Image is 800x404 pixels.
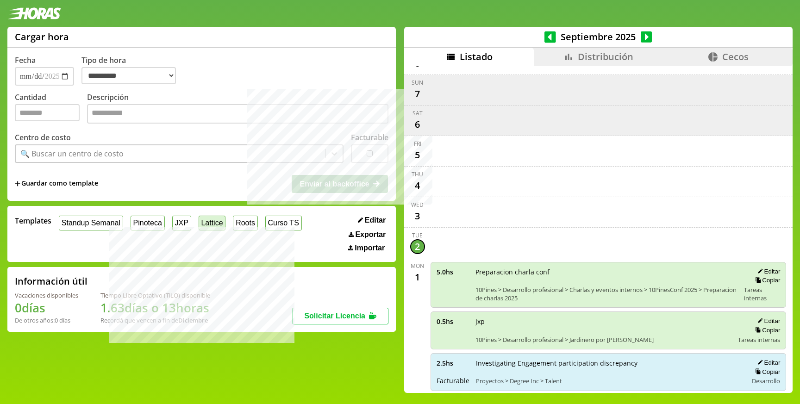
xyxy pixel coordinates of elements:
[578,50,633,63] span: Distribución
[81,55,183,86] label: Tipo de hora
[475,317,732,326] span: jxp
[15,316,78,324] div: De otros años: 0 días
[100,291,210,299] div: Tiempo Libre Optativo (TiLO) disponible
[131,216,165,230] button: Pinoteca
[15,179,20,189] span: +
[178,316,208,324] b: Diciembre
[556,31,641,43] span: Septiembre 2025
[355,230,386,239] span: Exportar
[15,132,71,143] label: Centro de costo
[411,201,424,209] div: Wed
[346,230,388,239] button: Exportar
[15,55,36,65] label: Fecha
[414,140,421,148] div: Fri
[437,267,469,276] span: 5.0 hs
[351,132,388,143] label: Facturable
[755,317,780,325] button: Editar
[476,359,742,367] span: Investigating Engagement participation discrepancy
[410,239,425,254] div: 2
[355,244,385,252] span: Importar
[755,267,780,275] button: Editar
[410,117,425,132] div: 6
[752,326,780,334] button: Copiar
[752,368,780,376] button: Copiar
[365,216,386,224] span: Editar
[410,270,425,285] div: 1
[410,87,425,101] div: 7
[100,299,210,316] h1: 1.63 días o 13 horas
[755,359,780,367] button: Editar
[87,92,388,126] label: Descripción
[475,267,737,276] span: Preparacion charla conf
[15,291,78,299] div: Vacaciones disponibles
[87,104,388,124] textarea: Descripción
[15,299,78,316] h1: 0 días
[437,317,469,326] span: 0.5 hs
[355,216,388,225] button: Editar
[20,149,124,159] div: 🔍 Buscar un centro de costo
[722,50,749,63] span: Cecos
[412,79,423,87] div: Sun
[738,336,780,344] span: Tareas internas
[412,170,423,178] div: Thu
[410,209,425,224] div: 3
[59,216,123,230] button: Standup Semanal
[81,67,176,84] select: Tipo de hora
[437,376,469,385] span: Facturable
[100,316,210,324] div: Recordá que vencen a fin de
[292,308,388,324] button: Solicitar Licencia
[233,216,257,230] button: Roots
[475,336,732,344] span: 10Pines > Desarrollo profesional > Jardinero por [PERSON_NAME]
[752,377,780,385] span: Desarrollo
[744,286,780,302] span: Tareas internas
[304,312,365,320] span: Solicitar Licencia
[15,31,69,43] h1: Cargar hora
[265,216,302,230] button: Curso TS
[15,92,87,126] label: Cantidad
[7,7,61,19] img: logotipo
[15,216,51,226] span: Templates
[475,286,737,302] span: 10Pines > Desarrollo profesional > Charlas y eventos internos > 10PinesConf 2025 > Preparacion de...
[410,178,425,193] div: 4
[460,50,493,63] span: Listado
[411,262,424,270] div: Mon
[412,109,423,117] div: Sat
[752,276,780,284] button: Copiar
[410,148,425,162] div: 5
[404,66,793,392] div: scrollable content
[15,275,87,287] h2: Información útil
[437,359,469,367] span: 2.5 hs
[15,179,98,189] span: +Guardar como template
[15,104,80,121] input: Cantidad
[172,216,191,230] button: JXP
[412,231,423,239] div: Tue
[199,216,226,230] button: Lattice
[476,377,742,385] span: Proyectos > Degree Inc > Talent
